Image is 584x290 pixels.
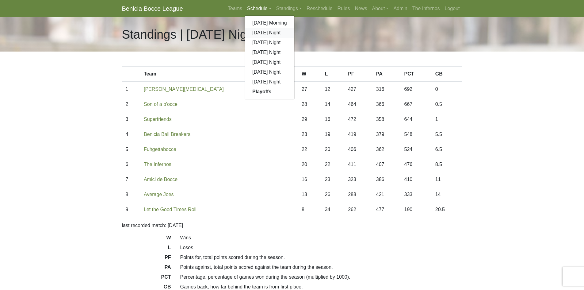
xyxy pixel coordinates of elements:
td: 288 [344,187,372,202]
td: 644 [400,112,431,127]
dd: Loses [176,244,467,251]
td: 23 [321,172,345,187]
a: Amici de Bocce [144,177,177,182]
a: [DATE] Night [245,48,294,57]
dt: L [117,244,176,254]
td: 362 [372,142,401,157]
a: Rules [335,2,353,15]
td: 667 [400,97,431,112]
a: Benicia Ball Breakers [144,132,190,137]
td: 9 [122,202,140,217]
td: 20 [298,157,321,172]
td: 22 [321,157,345,172]
th: L [321,67,345,82]
a: Let the Good Times Roll [144,207,197,212]
td: 29 [298,112,321,127]
td: 20 [321,142,345,157]
td: 464 [344,97,372,112]
td: 5 [122,142,140,157]
td: 14 [432,187,462,202]
td: 6.5 [432,142,462,157]
td: 477 [372,202,401,217]
a: Teams [225,2,245,15]
a: The Infernos [410,2,442,15]
dd: Points against, total points scored against the team during the season. [176,264,467,271]
td: 358 [372,112,401,127]
h1: Standings | [DATE] Night [122,27,257,42]
td: 366 [372,97,401,112]
td: 28 [298,97,321,112]
th: GB [432,67,462,82]
a: Standings [274,2,304,15]
td: 406 [344,142,372,157]
a: The Infernos [144,162,171,167]
td: 692 [400,82,431,97]
td: 0 [432,82,462,97]
td: 5.5 [432,127,462,142]
a: News [352,2,369,15]
a: About [369,2,391,15]
dt: PCT [117,273,176,283]
td: 14 [321,97,345,112]
td: 427 [344,82,372,97]
td: 8 [122,187,140,202]
td: 19 [321,127,345,142]
th: W [298,67,321,82]
td: 0.5 [432,97,462,112]
td: 262 [344,202,372,217]
a: Average Joes [144,192,174,197]
th: Team [140,67,298,82]
dt: W [117,234,176,244]
th: PCT [400,67,431,82]
td: 333 [400,187,431,202]
dd: Wins [176,234,467,242]
td: 524 [400,142,431,157]
div: Schedule [245,15,295,99]
td: 421 [372,187,401,202]
td: 419 [344,127,372,142]
td: 379 [372,127,401,142]
a: Logout [442,2,462,15]
dt: PA [117,264,176,273]
a: Playoffs [245,87,294,97]
td: 6 [122,157,140,172]
td: 8 [298,202,321,217]
td: 8.5 [432,157,462,172]
td: 34 [321,202,345,217]
td: 472 [344,112,372,127]
td: 407 [372,157,401,172]
td: 7 [122,172,140,187]
td: 1 [122,82,140,97]
a: Reschedule [304,2,335,15]
a: Admin [391,2,410,15]
td: 411 [344,157,372,172]
td: 190 [400,202,431,217]
a: [DATE] Night [245,57,294,67]
td: 16 [321,112,345,127]
td: 4 [122,127,140,142]
strong: Playoffs [252,89,271,94]
th: PA [372,67,401,82]
td: 323 [344,172,372,187]
a: [DATE] Night [245,28,294,38]
a: Fuhgettabocce [144,147,176,152]
a: Superfriends [144,117,172,122]
td: 22 [298,142,321,157]
a: [DATE] Night [245,77,294,87]
td: 1 [432,112,462,127]
td: 548 [400,127,431,142]
td: 26 [321,187,345,202]
dd: Percentage, percentage of games won during the season (multiplied by 1000). [176,273,467,281]
td: 16 [298,172,321,187]
td: 410 [400,172,431,187]
p: last recorded match: [DATE] [122,222,462,229]
td: 3 [122,112,140,127]
th: PF [344,67,372,82]
td: 316 [372,82,401,97]
td: 2 [122,97,140,112]
td: 27 [298,82,321,97]
a: Schedule [245,2,274,15]
a: Son of a b'occe [144,102,177,107]
dd: Points for, total points scored during the season. [176,254,467,261]
td: 12 [321,82,345,97]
